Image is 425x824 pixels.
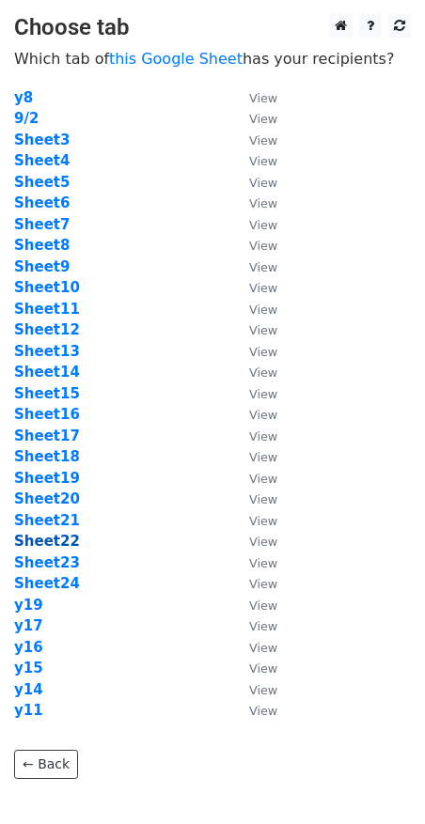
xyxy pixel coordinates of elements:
[230,279,277,296] a: View
[14,258,70,275] a: Sheet9
[249,365,277,380] small: View
[14,660,43,676] a: y15
[230,343,277,360] a: View
[14,49,411,69] p: Which tab of has your recipients?
[230,702,277,719] a: View
[249,239,277,253] small: View
[230,533,277,550] a: View
[249,556,277,570] small: View
[249,429,277,443] small: View
[14,681,43,698] a: y14
[249,683,277,697] small: View
[249,641,277,655] small: View
[14,89,33,106] a: y8
[14,512,80,529] a: Sheet21
[14,237,70,254] strong: Sheet8
[249,281,277,295] small: View
[230,554,277,571] a: View
[249,218,277,232] small: View
[14,110,39,127] a: 9/2
[249,599,277,613] small: View
[14,279,80,296] a: Sheet10
[249,345,277,359] small: View
[249,514,277,528] small: View
[230,321,277,338] a: View
[230,110,277,127] a: View
[249,472,277,486] small: View
[14,364,80,381] a: Sheet14
[14,428,80,444] a: Sheet17
[230,216,277,233] a: View
[249,577,277,591] small: View
[14,702,43,719] a: y11
[230,194,277,211] a: View
[249,619,277,633] small: View
[14,152,70,169] a: Sheet4
[14,343,80,360] a: Sheet13
[14,321,80,338] a: Sheet12
[230,428,277,444] a: View
[230,132,277,148] a: View
[230,237,277,254] a: View
[249,133,277,148] small: View
[14,597,43,614] strong: y19
[14,750,78,779] a: ← Back
[230,660,277,676] a: View
[249,196,277,210] small: View
[14,174,70,191] a: Sheet5
[14,194,70,211] a: Sheet6
[14,385,80,402] a: Sheet15
[249,661,277,676] small: View
[230,406,277,423] a: View
[249,387,277,401] small: View
[14,470,80,487] a: Sheet19
[249,112,277,126] small: View
[230,301,277,318] a: View
[249,154,277,168] small: View
[230,617,277,634] a: View
[14,533,80,550] a: Sheet22
[14,132,70,148] a: Sheet3
[14,301,80,318] a: Sheet11
[14,216,70,233] a: Sheet7
[230,152,277,169] a: View
[249,492,277,506] small: View
[14,554,80,571] a: Sheet23
[230,490,277,507] a: View
[230,385,277,402] a: View
[249,260,277,274] small: View
[230,364,277,381] a: View
[249,303,277,317] small: View
[14,639,43,656] a: y16
[14,575,80,592] a: Sheet24
[249,535,277,549] small: View
[230,597,277,614] a: View
[230,258,277,275] a: View
[249,323,277,337] small: View
[331,734,425,824] iframe: Chat Widget
[14,448,80,465] a: Sheet18
[14,490,80,507] a: Sheet20
[249,704,277,718] small: View
[230,639,277,656] a: View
